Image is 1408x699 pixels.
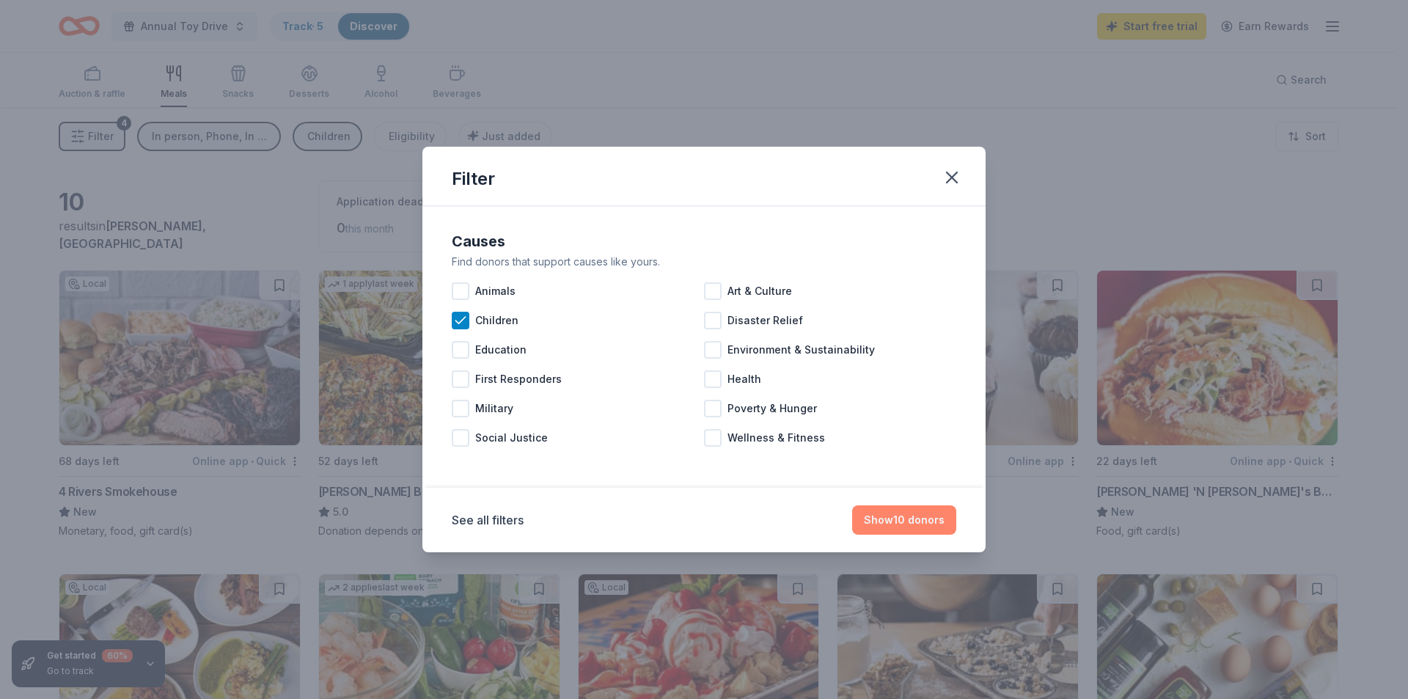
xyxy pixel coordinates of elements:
span: Children [475,312,518,329]
button: Show10 donors [852,505,956,535]
div: Filter [452,167,495,191]
span: Health [727,370,761,388]
span: Military [475,400,513,417]
span: Poverty & Hunger [727,400,817,417]
div: Find donors that support causes like yours. [452,253,956,271]
span: Disaster Relief [727,312,803,329]
span: Animals [475,282,516,300]
div: Causes [452,230,956,253]
span: Art & Culture [727,282,792,300]
span: Wellness & Fitness [727,429,825,447]
span: First Responders [475,370,562,388]
button: See all filters [452,511,524,529]
span: Social Justice [475,429,548,447]
span: Environment & Sustainability [727,341,875,359]
span: Education [475,341,527,359]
